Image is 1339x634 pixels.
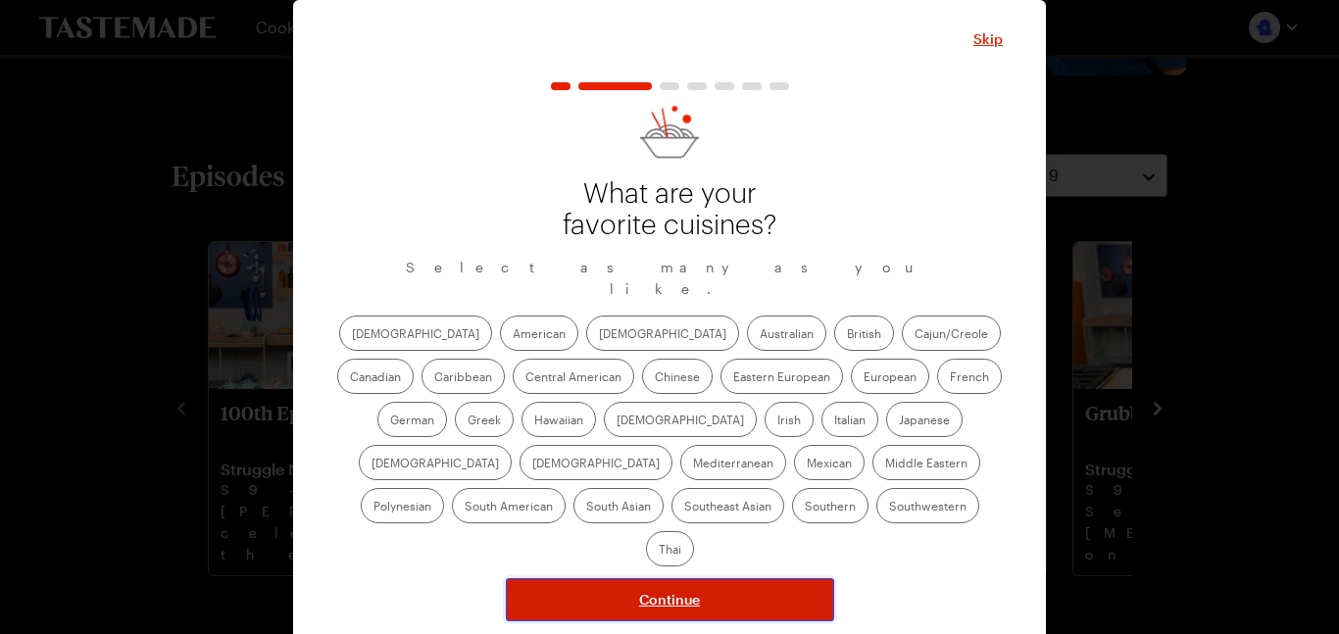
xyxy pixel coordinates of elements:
[747,316,826,351] label: Australian
[452,488,566,523] label: South American
[792,488,868,523] label: Southern
[646,531,694,566] label: Thai
[851,359,929,394] label: European
[359,445,512,480] label: [DEMOGRAPHIC_DATA]
[876,488,979,523] label: Southwestern
[794,445,865,480] label: Mexican
[902,316,1001,351] label: Cajun/Creole
[834,316,894,351] label: British
[973,29,1003,49] span: Skip
[765,402,814,437] label: Irish
[604,402,757,437] label: [DEMOGRAPHIC_DATA]
[337,359,414,394] label: Canadian
[680,445,786,480] label: Mediterranean
[821,402,878,437] label: Italian
[872,445,980,480] label: Middle Eastern
[639,590,700,610] span: Continue
[521,402,596,437] label: Hawaiian
[973,29,1003,49] button: Close
[506,578,834,621] button: NextStepButton
[422,359,505,394] label: Caribbean
[455,402,514,437] label: Greek
[361,488,444,523] label: Polynesian
[552,178,787,241] p: What are your favorite cuisines?
[573,488,664,523] label: South Asian
[513,359,634,394] label: Central American
[671,488,784,523] label: Southeast Asian
[500,316,578,351] label: American
[886,402,963,437] label: Japanese
[377,402,447,437] label: German
[586,316,739,351] label: [DEMOGRAPHIC_DATA]
[336,257,1003,300] p: Select as many as you like.
[720,359,843,394] label: Eastern European
[520,445,672,480] label: [DEMOGRAPHIC_DATA]
[642,359,713,394] label: Chinese
[339,316,492,351] label: [DEMOGRAPHIC_DATA]
[937,359,1002,394] label: French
